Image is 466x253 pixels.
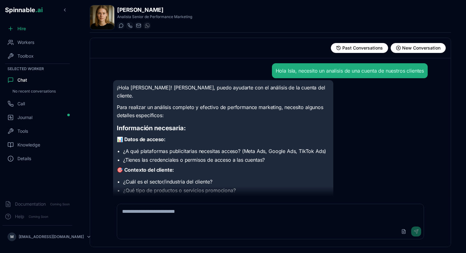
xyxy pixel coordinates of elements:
[17,26,26,32] span: Hire
[90,5,114,30] img: Isla Nguyen
[10,88,70,95] div: No recent conversations
[5,231,70,243] button: M[EMAIL_ADDRESS][DOMAIN_NAME]
[135,22,142,29] button: Send email to isla.nguyen@getspinnable.ai
[117,14,192,19] p: Analista Senior de Performance Marketing
[5,6,43,14] span: Spinnable
[2,65,72,73] div: Selected Worker
[123,178,330,185] li: ¿Cuál es el sector/industria del cliente?
[126,22,133,29] button: Start a call with Isla Nguyen
[123,195,330,203] li: ¿Cuáles son sus objetivos principales? (ventas, leads, awareness, etc.)
[35,6,43,14] span: .ai
[17,39,34,45] span: Workers
[117,124,330,132] h2: Información necesaria:
[123,147,330,155] li: ¿A qué plataformas publicitarias necesitas acceso? (Meta Ads, Google Ads, TikTok Ads)
[10,234,14,239] span: M
[117,84,330,100] p: ¡Hola [PERSON_NAME]! [PERSON_NAME], puedo ayudarte con el análisis de la cuenta del cliente.
[117,103,330,119] p: Para realizar un análisis completo y efectivo de performance marketing, necesito algunos detalles...
[117,22,125,29] button: Start a chat with Isla Nguyen
[145,23,150,28] img: WhatsApp
[17,101,25,107] span: Call
[48,201,72,207] span: Coming Soon
[27,214,50,220] span: Coming Soon
[17,114,32,121] span: Journal
[123,187,330,194] li: ¿Qué tipo de productos o servicios promociona?
[19,234,84,239] p: [EMAIL_ADDRESS][DOMAIN_NAME]
[17,128,28,134] span: Tools
[15,201,46,207] span: Documentation
[117,136,165,142] strong: 📊 Datos de acceso:
[17,53,34,59] span: Toolbox
[117,6,192,14] h1: [PERSON_NAME]
[331,43,388,53] button: View past conversations
[123,156,330,164] li: ¿Tienes las credenciales o permisos de acceso a las cuentas?
[276,67,424,74] div: Hola Isla, necesito un analisis de una cuenta de nuestros clientes
[402,45,440,51] span: New Conversation
[17,142,40,148] span: Knowledge
[342,45,383,51] span: Past Conversations
[17,77,27,83] span: Chat
[15,213,24,220] span: Help
[117,167,174,173] strong: 🎯 Contexto del cliente:
[17,155,31,162] span: Details
[143,22,151,29] button: WhatsApp
[391,43,446,53] button: Start new conversation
